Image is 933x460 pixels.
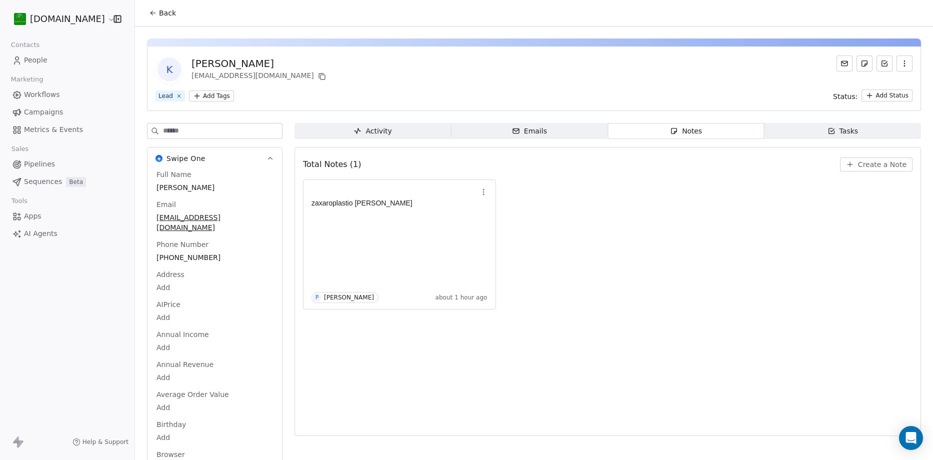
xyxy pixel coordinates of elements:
a: SequencesBeta [8,173,126,190]
span: Create a Note [858,159,906,169]
div: Tasks [827,126,858,136]
span: Annual Revenue [154,359,215,369]
span: Full Name [154,169,193,179]
span: Address [154,269,186,279]
span: Status: [833,91,857,101]
span: Add [156,402,273,412]
div: Lead [158,91,173,100]
span: Sequences [24,176,62,187]
a: Apps [8,208,126,224]
a: Pipelines [8,156,126,172]
span: Pipelines [24,159,55,169]
span: [PHONE_NUMBER] [156,252,273,262]
span: Email [154,199,178,209]
a: People [8,52,126,68]
p: zaxaroplastio [PERSON_NAME] [311,199,477,207]
span: Average Order Value [154,389,231,399]
a: Campaigns [8,104,126,120]
button: Add Status [861,89,912,101]
img: 439216937_921727863089572_7037892552807592703_n%20(1).jpg [14,13,26,25]
span: [EMAIL_ADDRESS][DOMAIN_NAME] [156,212,273,232]
span: Add [156,282,273,292]
span: AI Agents [24,228,57,239]
span: Add [156,342,273,352]
span: Annual Income [154,329,211,339]
button: Create a Note [840,157,912,171]
span: Campaigns [24,107,63,117]
span: Beta [66,177,86,187]
span: Add [156,312,273,322]
a: Help & Support [72,438,128,446]
span: Apps [24,211,41,221]
span: People [24,55,47,65]
a: Metrics & Events [8,121,126,138]
span: AIPrice [154,299,182,309]
span: Phone Number [154,239,210,249]
span: [DOMAIN_NAME] [30,12,105,25]
span: Metrics & Events [24,124,83,135]
span: Sales [7,141,33,156]
button: Back [143,4,182,22]
span: Add [156,432,273,442]
a: Workflows [8,86,126,103]
div: [PERSON_NAME] [191,56,328,70]
span: Total Notes (1) [303,158,361,170]
img: Swipe One [155,155,162,162]
span: Tools [7,193,31,208]
div: Open Intercom Messenger [899,426,923,450]
a: AI Agents [8,225,126,242]
div: Activity [353,126,391,136]
button: [DOMAIN_NAME] [12,10,106,27]
button: Swipe OneSwipe One [147,147,282,169]
span: Birthday [154,419,188,429]
div: [EMAIL_ADDRESS][DOMAIN_NAME] [191,70,328,82]
span: Swipe One [166,153,205,163]
span: Workflows [24,89,60,100]
div: [PERSON_NAME] [324,294,374,301]
span: Browser [154,449,187,459]
div: Emails [512,126,547,136]
span: about 1 hour ago [435,293,487,301]
span: Add [156,372,273,382]
span: [PERSON_NAME] [156,182,273,192]
span: K [157,57,181,81]
span: Back [159,8,176,18]
span: Contacts [6,37,44,52]
button: Add Tags [189,90,234,101]
span: Help & Support [82,438,128,446]
div: P [315,293,318,301]
span: Marketing [6,72,47,87]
